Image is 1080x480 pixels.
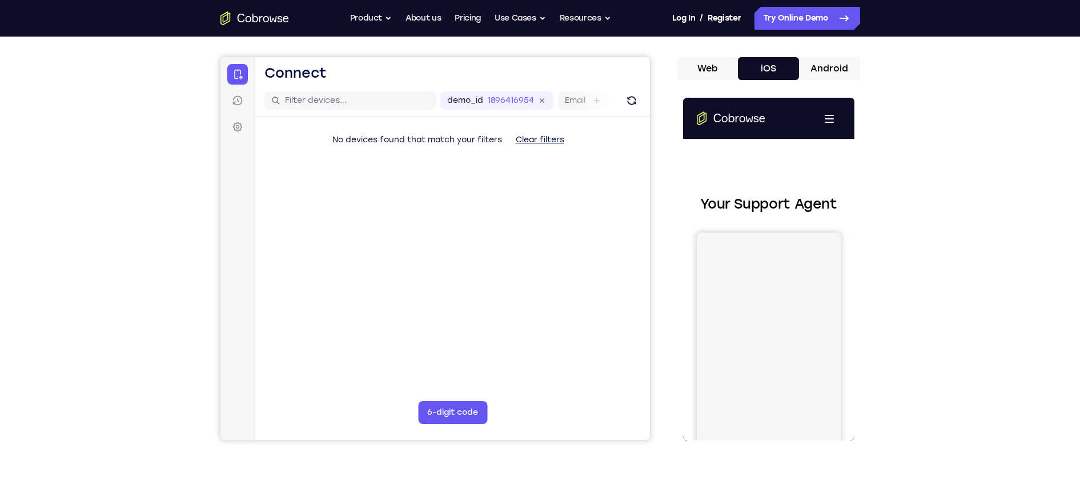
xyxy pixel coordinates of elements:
a: Try Online Demo [754,7,860,30]
a: Register [708,7,741,30]
span: / [700,11,703,25]
button: Resources [560,7,611,30]
a: Go to the home page [14,14,82,27]
a: About us [405,7,441,30]
button: Android [799,57,860,80]
a: Go to the home page [220,11,289,25]
button: Product [350,7,392,30]
h2: Your Support Agent [14,96,158,117]
a: Log In [672,7,695,30]
button: iOS [738,57,799,80]
iframe: Agent [220,57,650,440]
button: Use Cases [495,7,546,30]
a: Pricing [455,7,481,30]
button: Web [677,57,738,80]
button: Clear filters [286,71,353,94]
